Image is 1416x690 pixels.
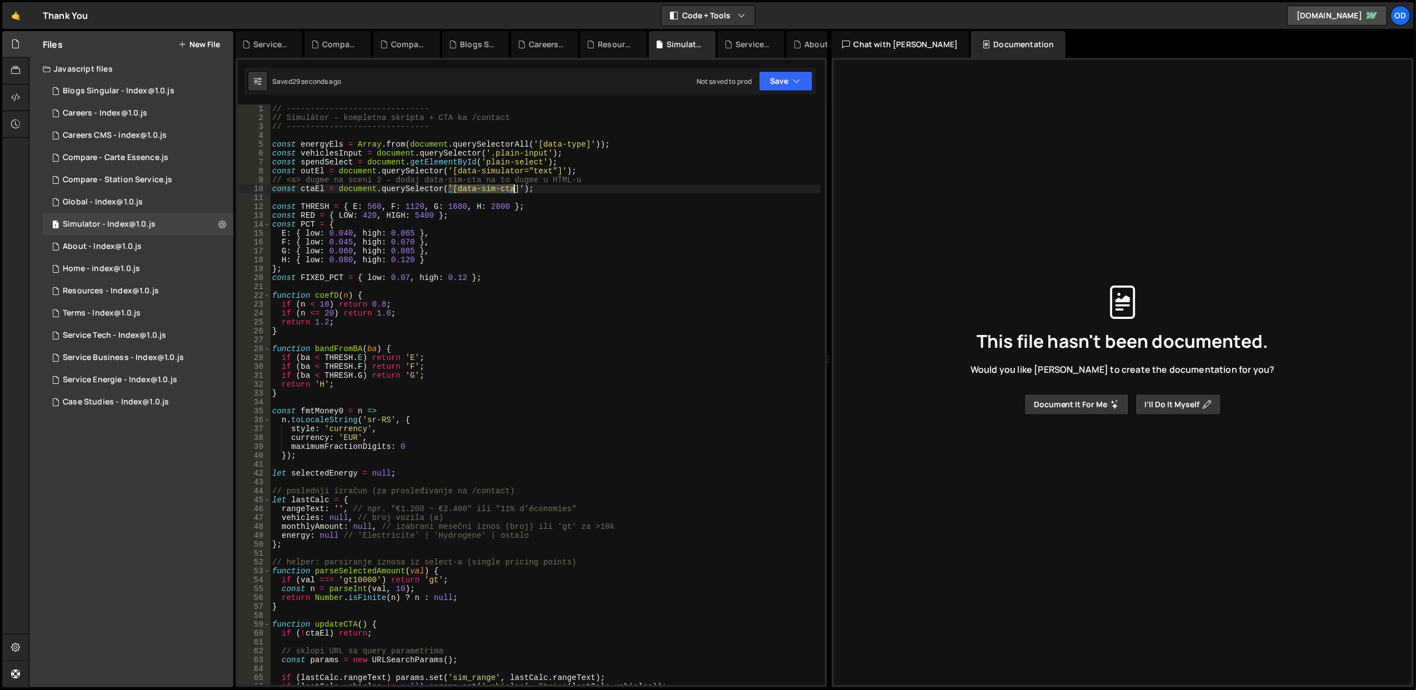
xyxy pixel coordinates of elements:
div: 16150/44830.js [43,102,233,124]
div: 1 [238,104,271,113]
div: 16150/43695.js [43,191,233,213]
div: 7 [238,158,271,167]
div: Not saved to prod [697,77,752,86]
div: Resources - Index@1.0.js [63,286,159,296]
div: 49 [238,531,271,540]
div: Compare - Station Service.js [391,39,427,50]
div: 47 [238,513,271,522]
div: 46 [238,504,271,513]
div: 54 [238,576,271,584]
div: 60 [238,629,271,638]
div: Saved [272,77,341,86]
div: 4 [238,131,271,140]
div: 14 [238,220,271,229]
a: 🤙 [2,2,29,29]
div: 21 [238,282,271,291]
div: 38 [238,433,271,442]
div: 6 [238,149,271,158]
div: 32 [238,380,271,389]
div: 61 [238,638,271,647]
div: 53 [238,567,271,576]
div: 2 [238,113,271,122]
div: 31 [238,371,271,380]
div: 56 [238,593,271,602]
div: Blogs Singular - Index@1.0.js [460,39,496,50]
span: Would you like [PERSON_NAME] to create the documentation for you? [970,363,1274,376]
div: Service Tech - Index@1.0.js [63,331,166,341]
div: 13 [238,211,271,220]
div: 16150/44840.js [43,169,233,191]
div: 55 [238,584,271,593]
div: 58 [238,611,271,620]
div: Careers CMS - index@1.0.js [63,131,167,141]
div: 24 [238,309,271,318]
div: 19 [238,264,271,273]
div: 59 [238,620,271,629]
div: Thank You [43,9,88,22]
div: Careers - Index@1.0.js [63,108,148,118]
div: 30 [238,362,271,371]
div: Simulator - Index@1.0.js [63,219,156,229]
div: Service Business - Index@1.0.js [735,39,771,50]
div: 17 [238,247,271,256]
div: Chat with [PERSON_NAME] [832,31,969,58]
button: Code + Tools [662,6,755,26]
div: 25 [238,318,271,327]
div: 63 [238,656,271,664]
div: 16150/44116.js [43,391,233,413]
div: 36 [238,416,271,424]
div: 42 [238,469,271,478]
div: 28 [238,344,271,353]
div: 41 [238,460,271,469]
div: 16150/43656.js [43,280,233,302]
h2: Files [43,38,63,51]
div: Documentation [971,31,1065,58]
div: 35 [238,407,271,416]
div: 34 [238,398,271,407]
div: Simulator - Index@1.0.js [667,39,702,50]
div: 11 [238,193,271,202]
div: Service Energie - Index@1.0.js [63,375,177,385]
div: 64 [238,664,271,673]
div: 44 [238,487,271,496]
div: 10 [238,184,271,193]
div: Javascript files [29,58,233,80]
span: 1 [52,221,59,230]
div: 29 seconds ago [292,77,341,86]
div: Resources - Index@1.0.js [598,39,633,50]
div: Compare - Carte Essence.js [322,39,358,50]
div: 8 [238,167,271,176]
button: I’ll do it myself [1135,394,1221,415]
div: 16150/45666.js [43,213,233,236]
div: 23 [238,300,271,309]
a: [DOMAIN_NAME] [1287,6,1387,26]
div: 22 [238,291,271,300]
div: 29 [238,353,271,362]
div: 51 [238,549,271,558]
div: 16150/43704.js [43,324,233,347]
div: 3 [238,122,271,131]
div: 16150/43555.js [43,302,233,324]
div: 37 [238,424,271,433]
button: New File [178,40,220,49]
div: Case Studies - Index@1.0.js [63,397,169,407]
span: This file hasn't been documented. [977,332,1268,350]
div: Home - index@1.0.js [63,264,140,274]
div: About - Index@1.0.js [804,39,840,50]
div: 15 [238,229,271,238]
div: Compare - Station Service.js [63,175,172,185]
a: Od [1390,6,1410,26]
div: Global - Index@1.0.js [63,197,143,207]
div: 26 [238,327,271,336]
div: 43 [238,478,271,487]
div: 50 [238,540,271,549]
div: 16 [238,238,271,247]
div: 65 [238,673,271,682]
div: 12 [238,202,271,211]
div: 16150/43401.js [43,258,233,280]
div: Terms - Index@1.0.js [63,308,141,318]
div: 20 [238,273,271,282]
div: Service Energie - Index@1.0.js [253,39,289,50]
div: 16150/44848.js [43,124,233,147]
div: 33 [238,389,271,398]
